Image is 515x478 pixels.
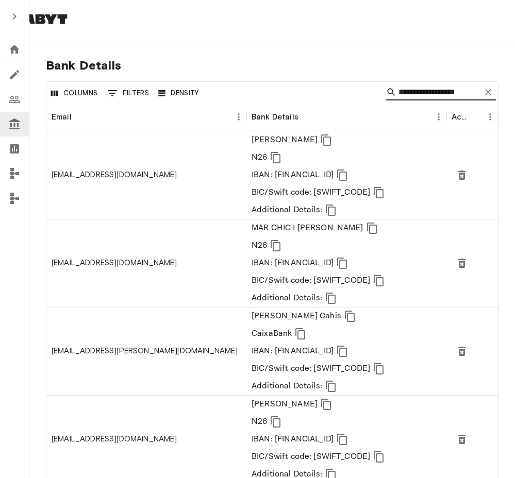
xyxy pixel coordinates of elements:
[252,169,334,181] p: IBAN: [FINANCIAL_ID]
[452,103,468,131] div: Actions
[252,292,322,304] p: Additional Details:
[252,380,322,392] p: Additional Details:
[386,84,496,103] div: Search
[252,328,292,340] p: CaixaBank
[46,103,246,131] div: Email
[231,109,246,125] button: Menu
[252,134,318,146] p: [PERSON_NAME]
[252,416,267,428] p: N26
[252,257,334,269] p: IBAN: [FINANCIAL_ID]
[156,86,202,101] button: Density
[52,434,177,445] div: 0605eva@gmail.com
[468,110,483,124] button: Sort
[252,433,334,446] p: IBAN: [FINANCIAL_ID]
[252,204,322,216] p: Additional Details:
[52,169,177,180] div: 0000againism@gmail.com
[252,363,370,375] p: BIC/Swift code: [SWIFT_CODE]
[105,85,152,101] button: Show filters
[252,275,370,287] p: BIC/Swift code: [SWIFT_CODE]
[52,103,72,131] div: Email
[480,84,496,100] button: Clear
[446,103,498,131] div: Actions
[252,240,267,252] p: N26
[52,346,238,356] div: 04.cruz.g@gmail.com
[48,86,101,101] button: Select columns
[252,151,267,164] p: N26
[431,109,446,125] button: Menu
[252,398,318,411] p: [PERSON_NAME]
[252,310,341,322] p: [PERSON_NAME] Cahis
[252,345,334,357] p: IBAN: [FINANCIAL_ID]
[252,451,370,463] p: BIC/Swift code: [SWIFT_CODE]
[483,109,498,125] button: Menu
[52,258,177,268] div: 00chicmar@gmail.com
[298,110,313,124] button: Sort
[252,103,298,131] div: Bank Details
[46,58,499,73] span: Bank Details
[252,222,363,234] p: MAR CHIC I [PERSON_NAME]
[252,186,370,199] p: BIC/Swift code: [SWIFT_CODE]
[8,14,70,24] img: Habyt
[72,110,86,124] button: Sort
[246,103,446,131] div: Bank Details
